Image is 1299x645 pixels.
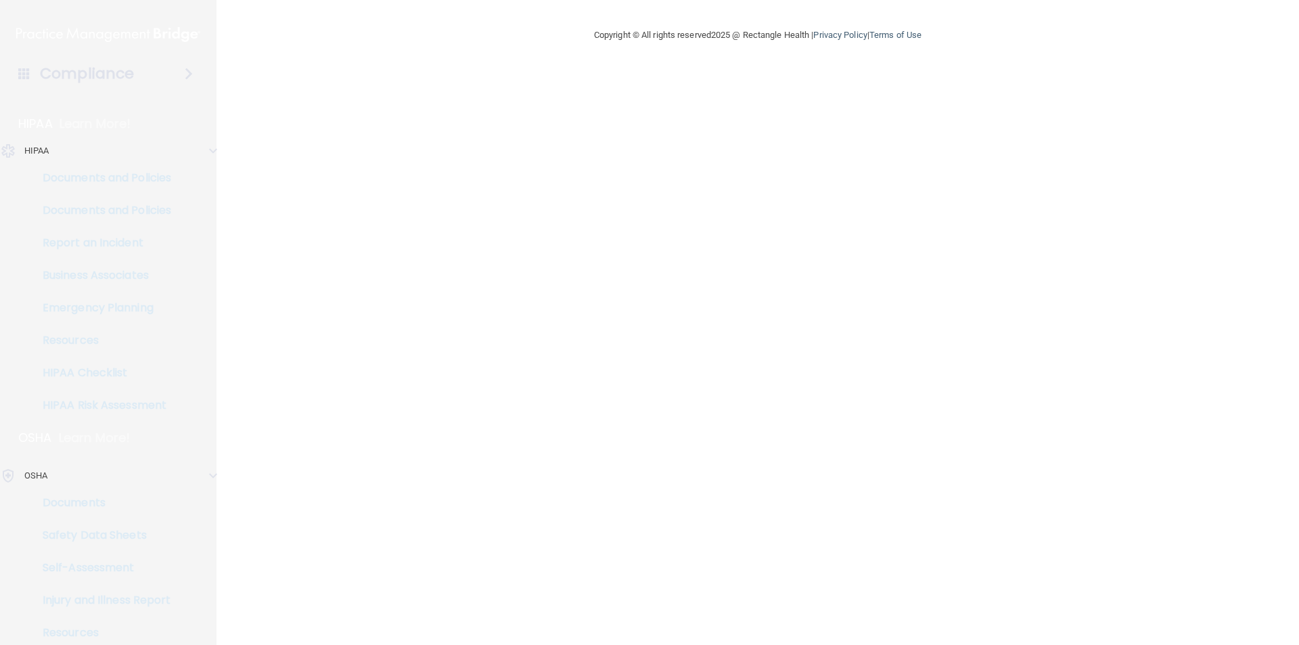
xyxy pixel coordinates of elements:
[9,626,193,640] p: Resources
[9,594,193,607] p: Injury and Illness Report
[9,269,193,282] p: Business Associates
[18,430,52,446] p: OSHA
[16,21,200,48] img: PMB logo
[869,30,921,40] a: Terms of Use
[9,204,193,217] p: Documents and Policies
[9,236,193,250] p: Report an Incident
[24,468,47,484] p: OSHA
[24,143,49,159] p: HIPAA
[60,116,131,132] p: Learn More!
[18,116,53,132] p: HIPAA
[9,399,193,412] p: HIPAA Risk Assessment
[9,171,193,185] p: Documents and Policies
[9,561,193,575] p: Self-Assessment
[9,366,193,380] p: HIPAA Checklist
[40,64,134,83] h4: Compliance
[9,334,193,347] p: Resources
[9,301,193,315] p: Emergency Planning
[813,30,867,40] a: Privacy Policy
[59,430,131,446] p: Learn More!
[9,496,193,510] p: Documents
[511,14,1005,57] div: Copyright © All rights reserved 2025 @ Rectangle Health | |
[9,529,193,542] p: Safety Data Sheets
